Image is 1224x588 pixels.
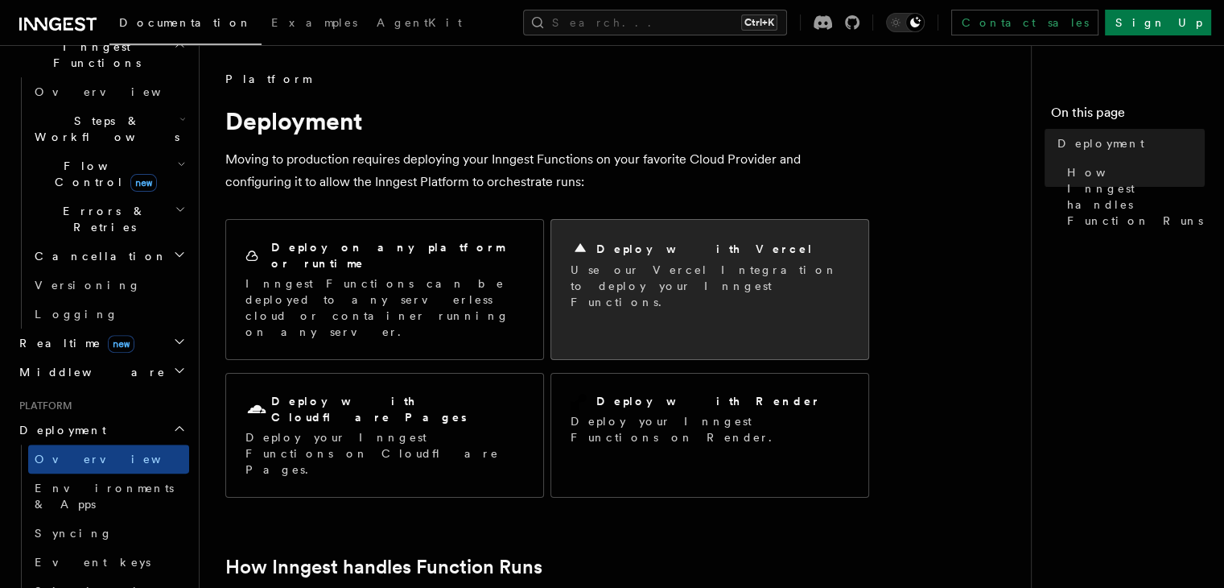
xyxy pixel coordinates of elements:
[28,151,189,197] button: Flow Controlnew
[108,335,134,353] span: new
[28,248,167,264] span: Cancellation
[35,482,174,511] span: Environments & Apps
[28,300,189,329] a: Logging
[13,329,189,358] button: Realtimenew
[271,393,524,425] h2: Deploy with Cloudflare Pages
[225,148,869,193] p: Moving to production requires deploying your Inngest Functions on your favorite Cloud Provider an...
[28,474,189,519] a: Environments & Apps
[245,429,524,478] p: Deploy your Inngest Functions on Cloudflare Pages.
[1057,135,1144,151] span: Deployment
[596,241,814,257] h2: Deploy with Vercel
[35,308,118,321] span: Logging
[28,113,179,145] span: Steps & Workflows
[130,174,157,192] span: new
[13,77,189,329] div: Inngest Functions
[35,279,141,292] span: Versioning
[119,16,252,29] span: Documentation
[13,32,189,77] button: Inngest Functions
[13,400,72,412] span: Platform
[13,364,166,380] span: Middleware
[1061,158,1205,235] a: How Inngest handles Function Runs
[550,373,869,498] a: Deploy with RenderDeploy your Inngest Functions on Render.
[35,527,113,540] span: Syncing
[1051,129,1205,158] a: Deployment
[271,16,357,29] span: Examples
[245,275,524,340] p: Inngest Functions can be deployed to any serverless cloud or container running on any server.
[1105,10,1211,35] a: Sign Up
[886,13,925,32] button: Toggle dark mode
[225,556,542,578] a: How Inngest handles Function Runs
[28,548,189,577] a: Event keys
[262,5,367,43] a: Examples
[271,239,524,271] h2: Deploy on any platform or runtime
[951,10,1098,35] a: Contact sales
[571,413,849,445] p: Deploy your Inngest Functions on Render.
[28,445,189,474] a: Overview
[28,197,189,242] button: Errors & Retries
[35,85,200,98] span: Overview
[35,453,200,466] span: Overview
[28,519,189,548] a: Syncing
[225,373,544,498] a: Deploy with Cloudflare PagesDeploy your Inngest Functions on Cloudflare Pages.
[550,219,869,360] a: Deploy with VercelUse our Vercel Integration to deploy your Inngest Functions.
[741,14,777,31] kbd: Ctrl+K
[28,158,177,190] span: Flow Control
[13,422,106,438] span: Deployment
[13,416,189,445] button: Deployment
[596,393,821,409] h2: Deploy with Render
[35,556,150,569] span: Event keys
[28,106,189,151] button: Steps & Workflows
[1067,164,1205,229] span: How Inngest handles Function Runs
[523,10,787,35] button: Search...Ctrl+K
[13,358,189,387] button: Middleware
[377,16,462,29] span: AgentKit
[28,242,189,271] button: Cancellation
[367,5,472,43] a: AgentKit
[28,271,189,300] a: Versioning
[13,335,134,351] span: Realtime
[1051,103,1205,129] h4: On this page
[245,399,268,421] svg: Cloudflare
[225,106,869,135] h1: Deployment
[225,219,544,360] a: Deploy on any platform or runtimeInngest Functions can be deployed to any serverless cloud or con...
[571,262,849,310] p: Use our Vercel Integration to deploy your Inngest Functions.
[28,203,175,235] span: Errors & Retries
[13,39,174,71] span: Inngest Functions
[28,77,189,106] a: Overview
[109,5,262,45] a: Documentation
[225,71,311,87] span: Platform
